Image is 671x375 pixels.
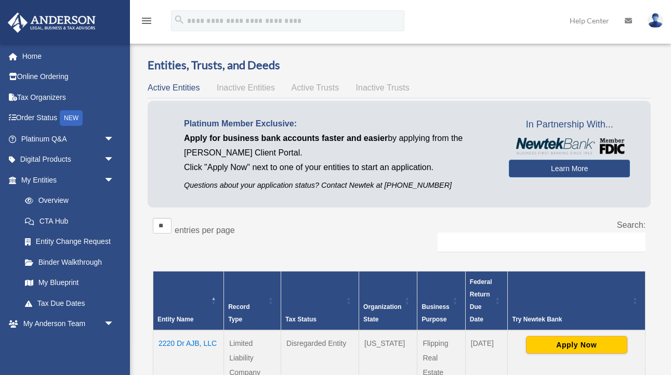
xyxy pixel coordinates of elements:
[509,117,630,133] span: In Partnership With...
[7,314,130,334] a: My Anderson Teamarrow_drop_down
[7,128,130,149] a: Platinum Q&Aarrow_drop_down
[60,110,83,126] div: NEW
[15,211,125,231] a: CTA Hub
[512,313,629,326] div: Try Newtek Bank
[7,149,130,170] a: Digital Productsarrow_drop_down
[617,221,646,229] label: Search:
[184,179,493,192] p: Questions about your application status? Contact Newtek at [PHONE_NUMBER]
[184,117,493,131] p: Platinum Member Exclusive:
[104,128,125,150] span: arrow_drop_down
[104,334,125,355] span: arrow_drop_down
[281,271,359,330] th: Tax Status: Activate to sort
[140,15,153,27] i: menu
[359,271,417,330] th: Organization State: Activate to sort
[7,46,130,67] a: Home
[15,273,125,293] a: My Blueprint
[217,83,275,92] span: Inactive Entities
[224,271,281,330] th: Record Type: Activate to sort
[363,303,401,323] span: Organization State
[157,316,193,323] span: Entity Name
[184,131,493,160] p: by applying from the [PERSON_NAME] Client Portal.
[417,271,465,330] th: Business Purpose: Activate to sort
[7,87,130,108] a: Tax Organizers
[7,334,130,355] a: My Documentsarrow_drop_down
[148,57,651,73] h3: Entities, Trusts, and Deeds
[470,278,492,323] span: Federal Return Due Date
[7,108,130,129] a: Order StatusNEW
[526,336,627,354] button: Apply Now
[153,271,224,330] th: Entity Name: Activate to invert sorting
[104,314,125,335] span: arrow_drop_down
[15,252,125,273] a: Binder Walkthrough
[285,316,317,323] span: Tax Status
[422,303,449,323] span: Business Purpose
[509,160,630,177] a: Learn More
[148,83,200,92] span: Active Entities
[356,83,410,92] span: Inactive Trusts
[15,190,120,211] a: Overview
[7,67,130,87] a: Online Ordering
[104,170,125,191] span: arrow_drop_down
[175,226,235,235] label: entries per page
[184,160,493,175] p: Click "Apply Now" next to one of your entities to start an application.
[140,18,153,27] a: menu
[7,170,125,190] a: My Entitiesarrow_drop_down
[15,231,125,252] a: Entity Change Request
[228,303,249,323] span: Record Type
[292,83,339,92] span: Active Trusts
[104,149,125,171] span: arrow_drop_down
[15,293,125,314] a: Tax Due Dates
[648,13,663,28] img: User Pic
[514,138,625,154] img: NewtekBankLogoSM.png
[184,134,388,143] span: Apply for business bank accounts faster and easier
[465,271,508,330] th: Federal Return Due Date: Activate to sort
[508,271,646,330] th: Try Newtek Bank : Activate to sort
[5,12,99,33] img: Anderson Advisors Platinum Portal
[174,14,185,25] i: search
